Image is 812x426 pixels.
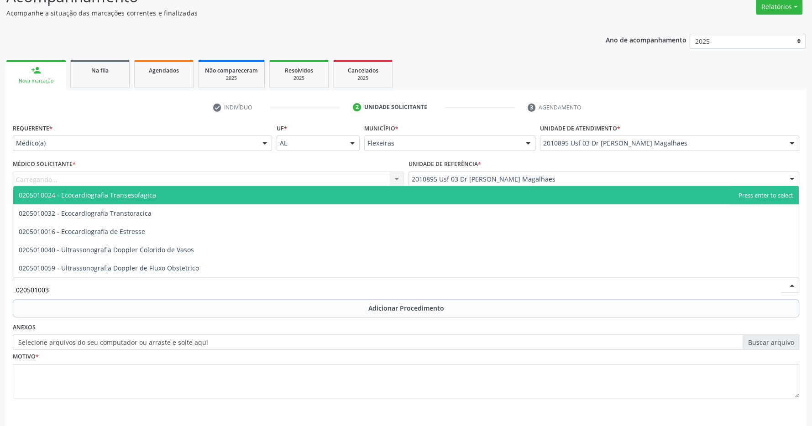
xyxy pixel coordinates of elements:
label: Requerente [13,121,52,135]
div: 2025 [276,75,322,82]
div: Unidade solicitante [364,103,427,111]
span: 0205010059 - Ultrassonografia Doppler de Fluxo Obstetrico [19,264,199,272]
span: Resolvidos [285,67,313,74]
span: 0205010024 - Ecocardiografia Transesofagica [19,191,156,199]
label: UF [277,121,287,135]
p: Acompanhe a situação das marcações correntes e finalizadas [6,8,566,18]
label: Médico Solicitante [13,157,76,171]
p: Ano de acompanhamento [606,34,686,45]
div: person_add [31,65,41,75]
span: 0205010032 - Ecocardiografia Transtoracica [19,209,152,218]
span: Adicionar Procedimento [368,303,444,313]
span: Agendados [149,67,179,74]
label: Anexos [13,321,36,335]
label: Motivo [13,350,39,364]
span: 0205010040 - Ultrassonografia Doppler Colorido de Vasos [19,245,194,254]
span: 0205010016 - Ecocardiografia de Estresse [19,227,145,236]
div: 2025 [205,75,258,82]
span: Não compareceram [205,67,258,74]
label: Unidade de atendimento [540,121,620,135]
div: 2025 [340,75,386,82]
span: Médico(a) [16,139,253,148]
span: AL [280,139,341,148]
input: Buscar por procedimento [16,281,781,299]
span: 2010895 Usf 03 Dr [PERSON_NAME] Magalhaes [543,139,781,148]
span: Cancelados [348,67,378,74]
span: Flexeiras [367,139,517,148]
span: 2010895 Usf 03 Dr [PERSON_NAME] Magalhaes [412,175,781,184]
button: Adicionar Procedimento [13,299,799,317]
label: Município [364,121,398,135]
span: Na fila [91,67,109,74]
div: Nova marcação [13,78,59,84]
div: 2 [353,103,361,111]
label: Unidade de referência [409,157,481,171]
